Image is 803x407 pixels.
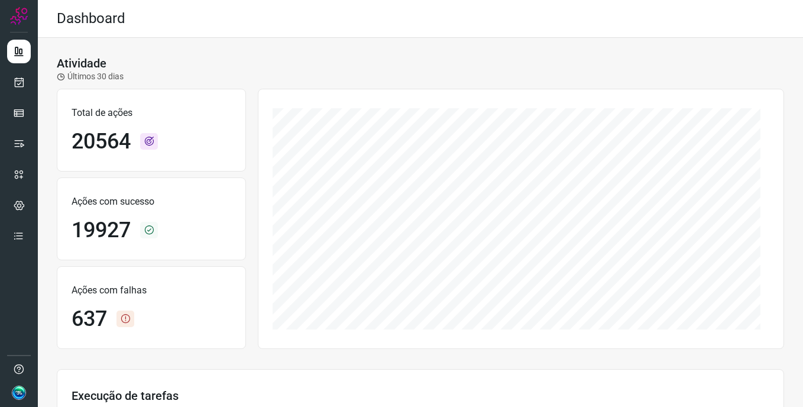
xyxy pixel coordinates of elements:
[57,56,106,70] h3: Atividade
[72,106,231,120] p: Total de ações
[12,386,26,400] img: 688dd65d34f4db4d93ce8256e11a8269.jpg
[72,195,231,209] p: Ações com sucesso
[72,283,231,298] p: Ações com falhas
[72,129,131,154] h1: 20564
[72,389,769,403] h3: Execução de tarefas
[72,218,131,243] h1: 19927
[57,70,124,83] p: Últimos 30 dias
[10,7,28,25] img: Logo
[72,306,107,332] h1: 637
[57,10,125,27] h2: Dashboard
